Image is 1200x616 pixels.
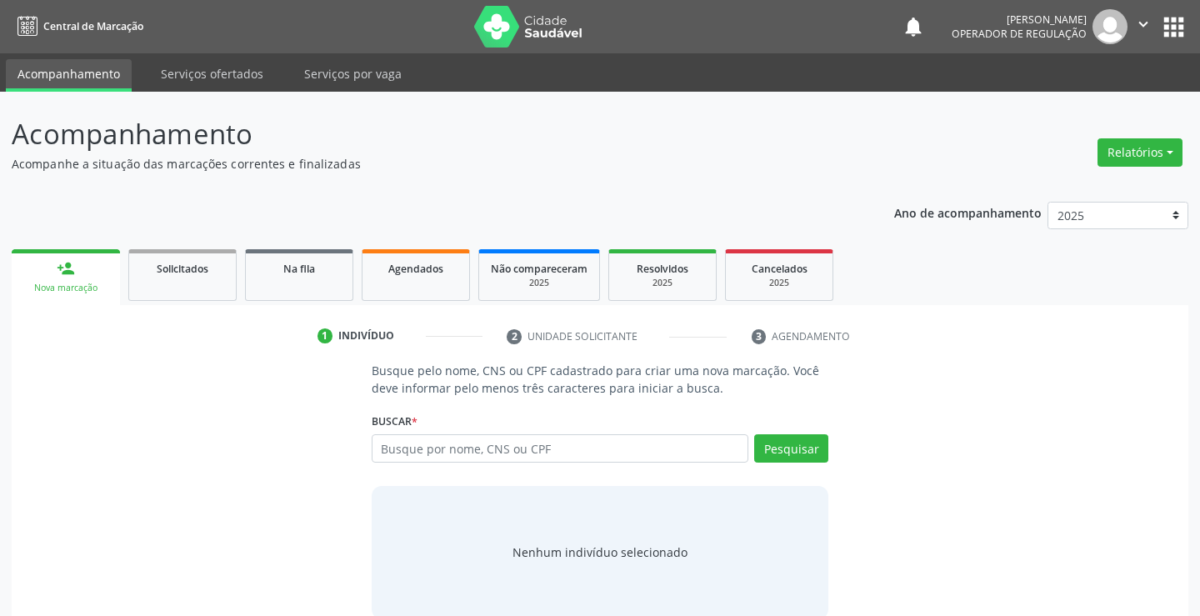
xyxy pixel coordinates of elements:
[12,13,143,40] a: Central de Marcação
[512,543,687,561] div: Nenhum indivíduo selecionado
[317,328,332,343] div: 1
[952,27,1087,41] span: Operador de regulação
[283,262,315,276] span: Na fila
[1159,13,1188,42] button: apps
[372,434,749,463] input: Busque por nome, CNS ou CPF
[338,328,394,343] div: Indivíduo
[637,262,688,276] span: Resolvidos
[621,277,704,289] div: 2025
[23,282,108,294] div: Nova marcação
[12,113,835,155] p: Acompanhamento
[1092,9,1127,44] img: img
[1097,138,1182,167] button: Relatórios
[1134,15,1152,33] i: 
[902,15,925,38] button: notifications
[57,259,75,278] div: person_add
[894,202,1042,223] p: Ano de acompanhamento
[6,59,132,92] a: Acompanhamento
[754,434,828,463] button: Pesquisar
[149,59,275,88] a: Serviços ofertados
[372,362,829,397] p: Busque pelo nome, CNS ou CPF cadastrado para criar uma nova marcação. Você deve informar pelo men...
[292,59,413,88] a: Serviços por vaga
[491,277,587,289] div: 2025
[491,262,587,276] span: Não compareceram
[43,19,143,33] span: Central de Marcação
[12,155,835,173] p: Acompanhe a situação das marcações correntes e finalizadas
[372,408,417,434] label: Buscar
[737,277,821,289] div: 2025
[952,13,1087,27] div: [PERSON_NAME]
[1127,9,1159,44] button: 
[388,262,443,276] span: Agendados
[157,262,208,276] span: Solicitados
[752,262,807,276] span: Cancelados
